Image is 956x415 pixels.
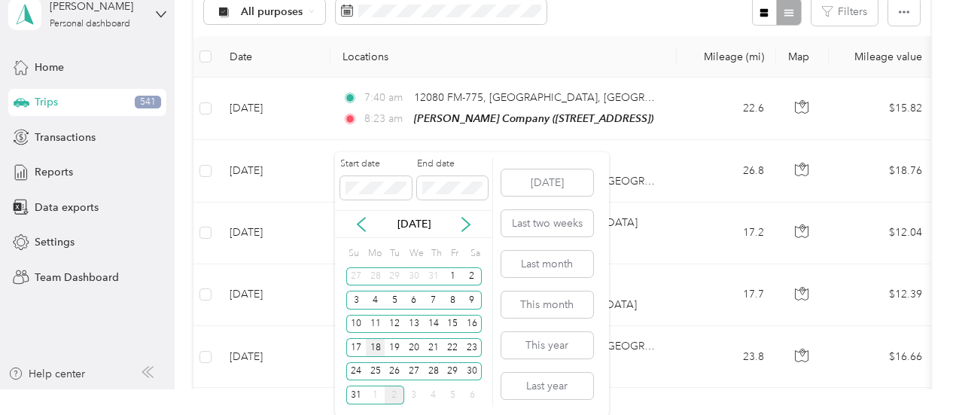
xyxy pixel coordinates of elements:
[501,169,593,196] button: [DATE]
[346,386,366,404] div: 31
[366,243,382,264] div: Mo
[50,20,130,29] div: Personal dashboard
[35,200,99,215] span: Data exports
[35,130,96,145] span: Transactions
[366,291,385,310] div: 4
[385,362,404,381] div: 26
[467,243,482,264] div: Sa
[346,267,366,286] div: 27
[448,243,462,264] div: Fr
[404,362,424,381] div: 27
[829,326,934,388] td: $16.66
[677,78,776,140] td: 22.6
[462,315,482,334] div: 16
[218,78,330,140] td: [DATE]
[501,291,593,318] button: This month
[872,331,956,415] iframe: Everlance-gr Chat Button Frame
[443,267,463,286] div: 1
[443,291,463,310] div: 8
[366,315,385,334] div: 11
[346,315,366,334] div: 10
[135,96,161,109] span: 541
[382,216,446,232] p: [DATE]
[346,362,366,381] div: 24
[462,338,482,357] div: 23
[366,386,385,404] div: 1
[404,315,424,334] div: 13
[501,373,593,399] button: Last year
[443,386,463,404] div: 5
[677,140,776,202] td: 26.8
[429,243,443,264] div: Th
[385,267,404,286] div: 29
[776,36,829,78] th: Map
[330,36,677,78] th: Locations
[404,386,424,404] div: 3
[443,362,463,381] div: 29
[424,362,443,381] div: 28
[424,386,443,404] div: 4
[35,60,64,75] span: Home
[364,111,407,127] span: 8:23 am
[677,326,776,388] td: 23.8
[424,267,443,286] div: 31
[385,386,404,404] div: 2
[443,315,463,334] div: 15
[677,264,776,326] td: 17.7
[829,140,934,202] td: $18.76
[218,264,330,326] td: [DATE]
[218,140,330,202] td: [DATE]
[218,326,330,388] td: [DATE]
[417,157,488,171] label: End date
[366,267,385,286] div: 28
[677,36,776,78] th: Mileage (mi)
[501,210,593,236] button: Last two weeks
[241,7,303,17] span: All purposes
[414,112,653,124] span: [PERSON_NAME] Company ([STREET_ADDRESS])
[404,267,424,286] div: 30
[462,291,482,310] div: 9
[387,243,401,264] div: Tu
[346,243,361,264] div: Su
[462,362,482,381] div: 30
[340,157,411,171] label: Start date
[218,36,330,78] th: Date
[385,315,404,334] div: 12
[35,94,58,110] span: Trips
[829,203,934,264] td: $12.04
[8,366,85,382] button: Help center
[424,338,443,357] div: 21
[218,203,330,264] td: [DATE]
[424,315,443,334] div: 14
[501,332,593,359] button: This year
[35,164,73,180] span: Reports
[35,270,119,285] span: Team Dashboard
[829,36,934,78] th: Mileage value
[346,338,366,357] div: 17
[406,243,424,264] div: We
[366,338,385,357] div: 18
[404,291,424,310] div: 6
[462,386,482,404] div: 6
[829,78,934,140] td: $15.82
[462,267,482,286] div: 2
[414,91,712,104] span: 12080 FM-775, [GEOGRAPHIC_DATA], [GEOGRAPHIC_DATA]
[385,291,404,310] div: 5
[404,338,424,357] div: 20
[366,362,385,381] div: 25
[364,90,407,106] span: 7:40 am
[35,234,75,250] span: Settings
[346,291,366,310] div: 3
[501,251,593,277] button: Last month
[424,291,443,310] div: 7
[443,338,463,357] div: 22
[829,264,934,326] td: $12.39
[385,338,404,357] div: 19
[677,203,776,264] td: 17.2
